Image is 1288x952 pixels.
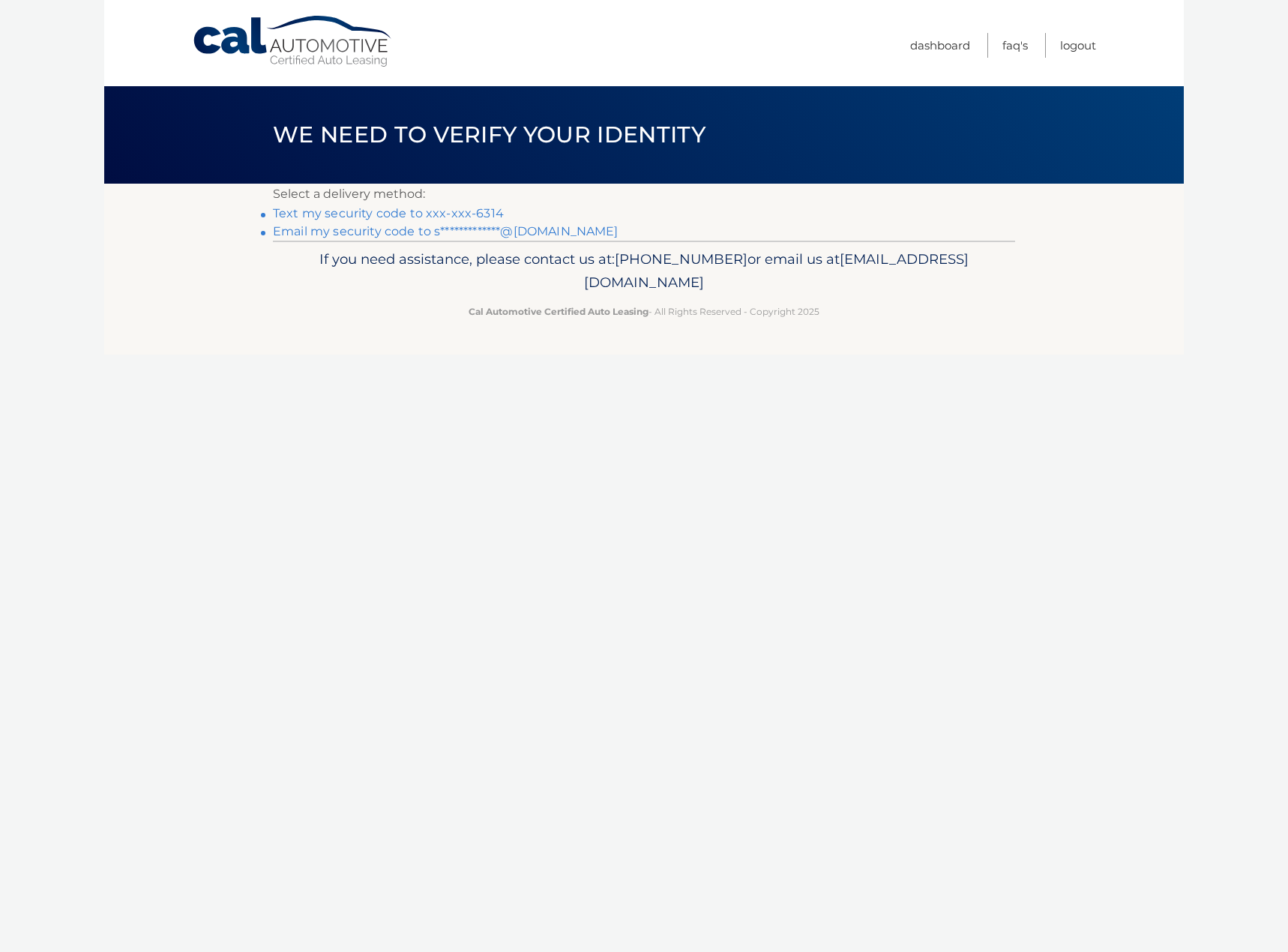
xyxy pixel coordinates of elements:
[273,121,705,148] span: We need to verify your identity
[469,306,648,317] strong: Cal Automotive Certified Auto Leasing
[283,304,1005,319] p: - All Rights Reserved - Copyright 2025
[192,15,394,68] a: Cal Automotive
[1060,33,1096,58] a: Logout
[1002,33,1028,58] a: FAQ's
[910,33,970,58] a: Dashboard
[615,250,747,268] span: [PHONE_NUMBER]
[273,184,1015,205] p: Select a delivery method:
[283,247,1005,295] p: If you need assistance, please contact us at: or email us at
[273,206,504,220] a: Text my security code to xxx-xxx-6314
